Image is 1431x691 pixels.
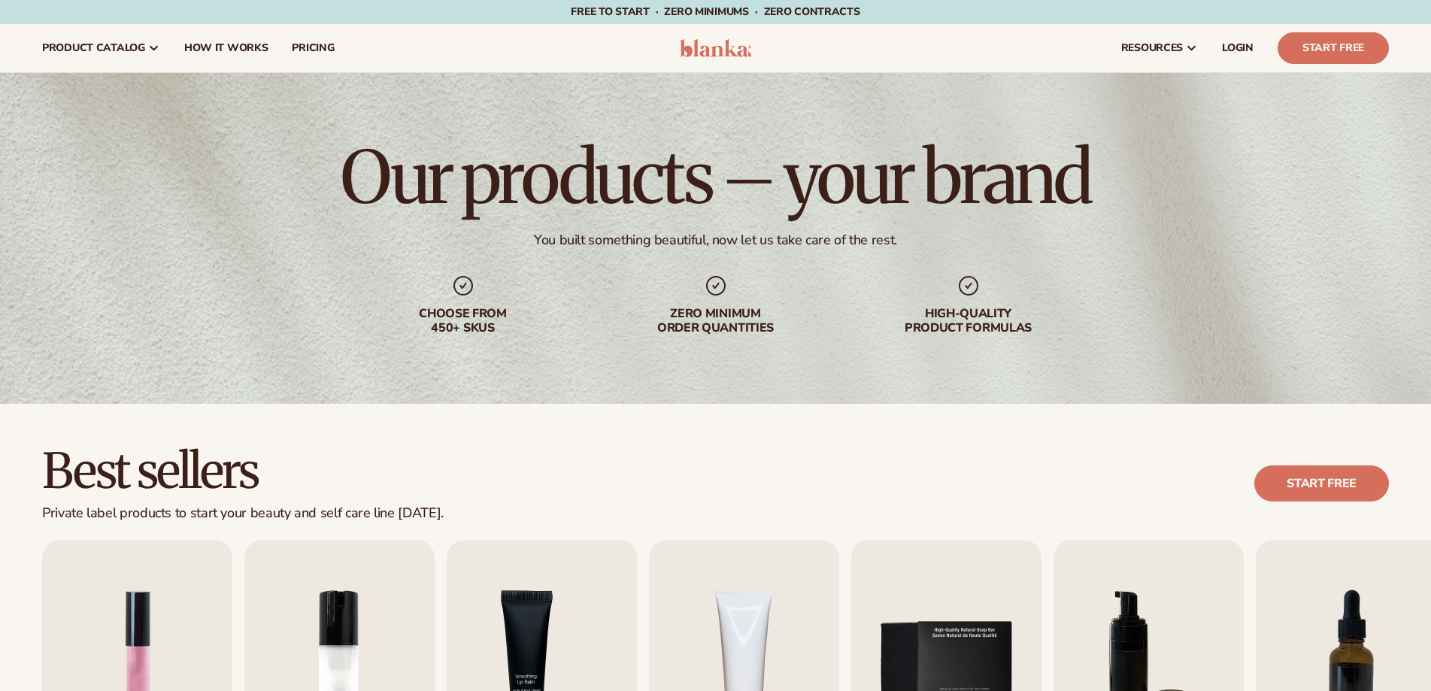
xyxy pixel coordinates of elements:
div: High-quality product formulas [872,307,1065,335]
h1: Our products – your brand [341,141,1090,214]
span: product catalog [42,42,145,54]
span: resources [1121,42,1183,54]
a: Start Free [1278,32,1389,64]
a: product catalog [30,24,172,72]
span: How It Works [184,42,268,54]
a: pricing [280,24,346,72]
div: Choose from 450+ Skus [367,307,559,335]
div: You built something beautiful, now let us take care of the rest. [534,232,897,249]
a: Start free [1254,465,1389,502]
span: Free to start · ZERO minimums · ZERO contracts [571,5,860,19]
img: logo [680,39,751,57]
h2: Best sellers [42,446,444,496]
span: LOGIN [1222,42,1254,54]
a: LOGIN [1210,24,1266,72]
span: pricing [292,42,334,54]
div: Zero minimum order quantities [620,307,812,335]
a: resources [1109,24,1210,72]
div: Private label products to start your beauty and self care line [DATE]. [42,505,444,522]
a: How It Works [172,24,280,72]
